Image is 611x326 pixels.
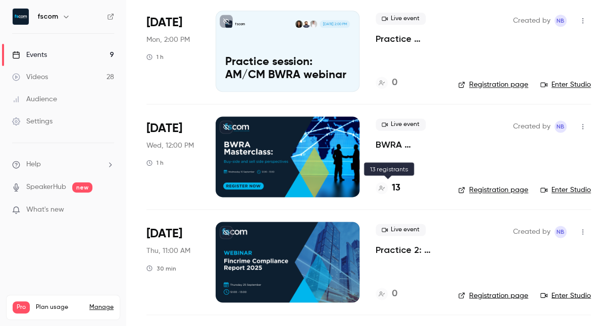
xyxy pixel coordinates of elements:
span: Nicola Bassett [554,226,567,238]
img: Charles McGillivary [302,20,310,27]
div: Sep 10 Wed, 12:00 PM (Europe/London) [146,116,199,197]
div: Audience [12,94,57,104]
a: Enter Studio [540,80,591,90]
a: 0 [376,287,397,300]
span: Live event [376,224,426,236]
span: [DATE] [146,15,182,31]
span: Mon, 2:00 PM [146,35,190,45]
div: Settings [12,116,53,126]
h6: fscom [37,12,58,22]
iframe: Noticeable Trigger [102,206,114,215]
div: Sep 11 Thu, 11:00 AM (Europe/London) [146,222,199,302]
h4: 0 [392,76,397,90]
img: Michael Foreman [310,20,317,27]
span: Nicola Bassett [554,15,567,27]
div: Events [12,50,47,60]
span: Nicola Bassett [554,120,567,133]
span: Live event [376,118,426,131]
span: [DATE] [146,226,182,242]
span: Pro [13,301,30,313]
span: [DATE] 2:00 PM [320,20,349,27]
span: What's new [26,205,64,215]
span: Created by [513,226,550,238]
div: Sep 8 Mon, 2:00 PM (Europe/London) [146,11,199,91]
span: Wed, 12:00 PM [146,141,194,151]
li: help-dropdown-opener [12,159,114,170]
span: NB [556,226,565,238]
a: Registration page [458,80,528,90]
a: Enter Studio [540,185,591,195]
a: 13 [376,181,400,195]
span: new [72,182,92,192]
span: NB [556,15,565,27]
div: 1 h [146,159,164,167]
a: Enter Studio [540,290,591,300]
img: fscom [13,9,29,25]
span: Plan usage [36,303,83,311]
a: SpeakerHub [26,182,66,192]
h4: 13 [392,181,400,195]
p: fscom [235,22,245,27]
a: BWRA Masterclass: Buy-side and sell-side perspectives [376,139,442,151]
div: Videos [12,72,48,82]
a: Registration page [458,185,528,195]
span: Live event [376,13,426,25]
a: Practice 2: Fincrime Compliance Report 2025 [376,244,442,256]
div: 1 h [146,53,164,61]
img: Victoria Ng [295,20,302,27]
div: 30 min [146,264,176,272]
a: Registration page [458,290,528,300]
span: [DATE] [146,120,182,137]
h4: 0 [392,287,397,300]
span: Created by [513,15,550,27]
span: Created by [513,120,550,133]
a: 0 [376,76,397,90]
a: Manage [89,303,114,311]
p: Practice session: AM/CM BWRA webinar [225,56,350,82]
span: NB [556,120,565,133]
span: Help [26,159,41,170]
span: Thu, 11:00 AM [146,246,190,256]
a: Practice session: AM/CM BWRA webinarfscomMichael ForemanCharles McGillivaryVictoria Ng[DATE] 2:00... [216,11,360,91]
a: Practice session: AM/CM BWRA webinar [376,33,442,45]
